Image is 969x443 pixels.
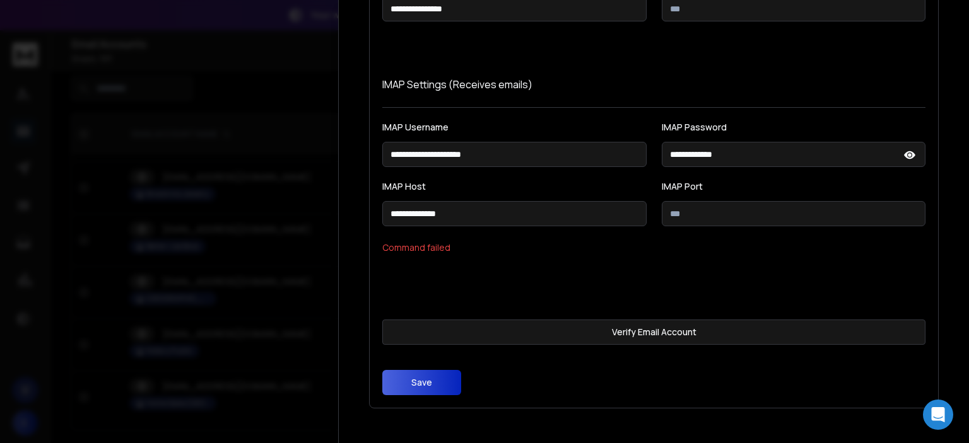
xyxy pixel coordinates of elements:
[382,182,647,191] label: IMAP Host
[382,123,647,132] label: IMAP Username
[382,319,925,345] button: Verify Email Account
[662,182,926,191] label: IMAP Port
[923,400,953,430] div: Open Intercom Messenger
[382,241,925,254] span: Command failed
[662,123,926,132] label: IMAP Password
[382,77,925,92] p: IMAP Settings (Receives emails)
[382,370,461,395] button: Save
